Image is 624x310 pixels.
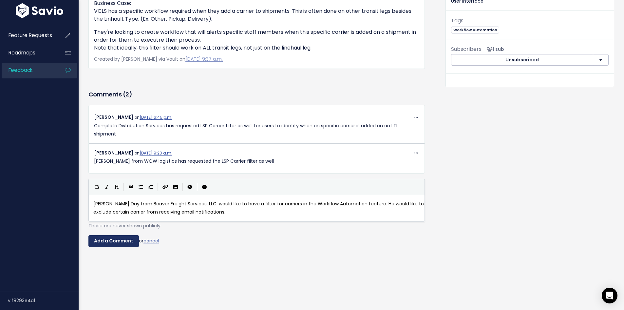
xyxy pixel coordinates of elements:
[2,28,54,43] a: Feature Requests
[135,115,172,120] span: on
[126,182,136,192] button: Quote
[9,49,35,56] span: Roadmaps
[92,182,102,192] button: Bold
[451,17,463,24] span: Tags
[143,238,159,244] a: cancel
[88,235,425,247] div: or
[484,46,504,52] span: <p><strong>Subscribers</strong><br><br> - Laura Escobar<br> </p>
[102,182,112,192] button: Italic
[94,114,133,120] span: [PERSON_NAME]
[14,3,65,18] img: logo-white.9d6f32f41409.svg
[185,56,223,62] a: [DATE] 9:37 a.m.
[140,115,172,120] a: [DATE] 6:45 p.m.
[125,90,129,98] span: 2
[451,54,593,66] button: Unsubscribed
[8,292,79,309] div: v.f8293e4a1
[140,151,172,156] a: [DATE] 9:20 a.m.
[451,27,499,33] span: Workflow Automation
[2,63,54,78] a: Feedback
[602,288,617,303] div: Open Intercom Messenger
[123,183,124,191] i: |
[112,182,122,192] button: Heading
[2,45,54,60] a: Roadmaps
[146,182,156,192] button: Numbered List
[199,182,209,192] button: Markdown Guide
[93,200,425,215] span: [PERSON_NAME] Day from Beaver Freight Services, LLC. would like to have a filter for carriers in ...
[88,90,425,99] h3: Comments ( )
[88,235,139,247] input: Add a Comment
[94,157,419,165] p: [PERSON_NAME] from WOW logistics has requested the LSP Carrier filter as well
[160,182,171,192] button: Create Link
[136,182,146,192] button: Generic List
[88,222,161,229] span: These are never shown publicly.
[94,28,419,52] p: They're looking to create workflow that will alerts specific staff members when this specific car...
[451,26,499,33] a: Workflow Automation
[171,182,180,192] button: Import an image
[182,183,183,191] i: |
[451,45,482,53] span: Subscribers
[94,122,419,138] p: Complete Distribution Services has requested LSP Carrier filter as well for users to identify whe...
[135,151,172,156] span: on
[185,182,195,192] button: Toggle Preview
[94,150,133,156] span: [PERSON_NAME]
[9,32,52,39] span: Feature Requests
[9,67,32,73] span: Feedback
[94,56,223,62] span: Created by [PERSON_NAME] via Vault on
